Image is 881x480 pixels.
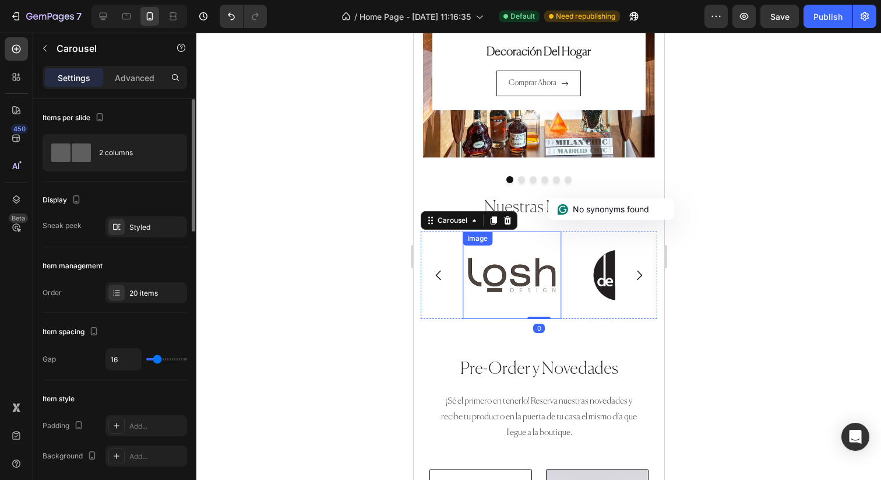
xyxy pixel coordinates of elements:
[16,326,235,349] h2: Pre-Order y Novedades
[414,33,664,480] iframe: To enrich screen reader interactions, please activate Accessibility in Grammarly extension settings
[11,124,28,134] div: 450
[57,41,156,55] p: Carousel
[43,449,99,464] div: Background
[115,72,154,84] p: Advanced
[43,192,83,208] div: Display
[770,12,790,22] span: Save
[119,291,131,300] div: 0
[510,11,535,22] span: Default
[157,199,255,286] img: PortadaJDlaO.jpg
[360,10,471,23] span: Home Page - [DATE] 11:16:35
[129,451,184,462] div: Add...
[760,5,799,28] button: Save
[43,324,101,340] div: Item spacing
[43,110,107,126] div: Items per slide
[804,5,852,28] button: Publish
[43,354,56,365] div: Gap
[22,183,56,193] div: Carousel
[556,11,615,22] span: Need republishing
[76,9,82,23] p: 7
[5,5,87,28] button: 7
[129,222,184,233] div: Styled
[841,423,869,451] div: Open Intercom Messenger
[129,288,184,299] div: 20 items
[354,10,357,23] span: /
[106,349,141,370] input: Auto
[43,288,62,298] div: Order
[25,360,225,408] p: ¡Sé el primero en tenerlo! Reserva nuestras novedades y recibe tu producto en la puerta de tu cas...
[209,226,242,259] button: Carousel Next Arrow
[58,72,90,84] p: Settings
[43,261,103,271] div: Item management
[43,220,82,231] div: Sneak peek
[129,421,184,432] div: Add...
[43,394,75,404] div: Item style
[9,213,28,223] div: Beta
[43,418,86,434] div: Padding
[220,5,267,28] div: Undo/Redo
[99,139,170,166] div: 2 columns
[813,10,843,23] div: Publish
